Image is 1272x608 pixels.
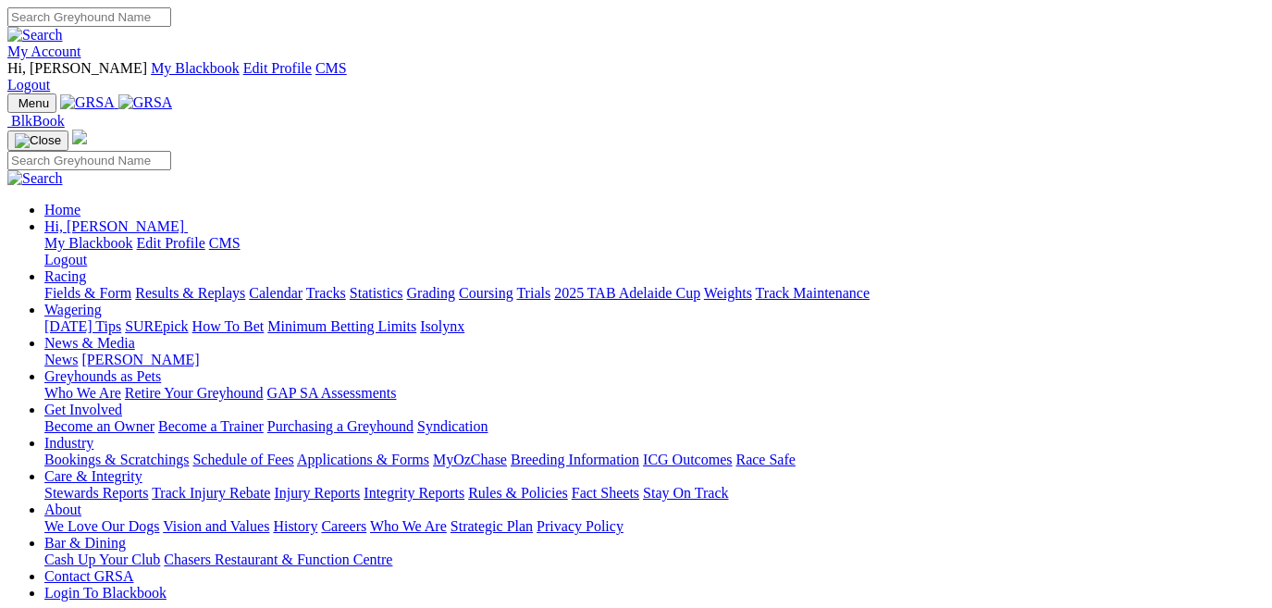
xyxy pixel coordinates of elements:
a: Get Involved [44,402,122,417]
div: About [44,518,1265,535]
a: 2025 TAB Adelaide Cup [554,285,700,301]
a: Retire Your Greyhound [125,385,264,401]
input: Search [7,151,171,170]
a: Results & Replays [135,285,245,301]
a: My Account [7,43,81,59]
a: Rules & Policies [468,485,568,501]
a: CMS [315,60,347,76]
a: We Love Our Dogs [44,518,159,534]
div: My Account [7,60,1265,93]
a: Stewards Reports [44,485,148,501]
a: Contact GRSA [44,568,133,584]
a: Home [44,202,80,217]
img: GRSA [60,94,115,111]
a: Strategic Plan [451,518,533,534]
a: Edit Profile [137,235,205,251]
div: Greyhounds as Pets [44,385,1265,402]
a: My Blackbook [151,60,240,76]
a: BlkBook [7,113,65,129]
button: Toggle navigation [7,130,68,151]
div: Wagering [44,318,1265,335]
a: Chasers Restaurant & Function Centre [164,552,392,567]
a: Weights [704,285,752,301]
a: Logout [7,77,50,93]
a: Breeding Information [511,452,639,467]
img: logo-grsa-white.png [72,130,87,144]
a: Care & Integrity [44,468,142,484]
a: Coursing [459,285,513,301]
span: Hi, [PERSON_NAME] [7,60,147,76]
img: Search [7,27,63,43]
a: Grading [407,285,455,301]
a: Become an Owner [44,418,154,434]
a: Race Safe [735,452,795,467]
a: Logout [44,252,87,267]
a: My Blackbook [44,235,133,251]
a: Calendar [249,285,303,301]
a: History [273,518,317,534]
button: Toggle navigation [7,93,56,113]
a: Racing [44,268,86,284]
a: News & Media [44,335,135,351]
a: Edit Profile [243,60,312,76]
a: [DATE] Tips [44,318,121,334]
a: Hi, [PERSON_NAME] [44,218,188,234]
a: Become a Trainer [158,418,264,434]
a: Privacy Policy [537,518,624,534]
img: GRSA [118,94,173,111]
a: Purchasing a Greyhound [267,418,414,434]
a: Stay On Track [643,485,728,501]
a: Wagering [44,302,102,317]
span: BlkBook [11,113,65,129]
a: Track Maintenance [756,285,870,301]
div: Industry [44,452,1265,468]
a: SUREpick [125,318,188,334]
a: Login To Blackbook [44,585,167,601]
a: Syndication [417,418,488,434]
div: Get Involved [44,418,1265,435]
a: GAP SA Assessments [267,385,397,401]
a: Greyhounds as Pets [44,368,161,384]
div: Racing [44,285,1265,302]
a: Isolynx [420,318,464,334]
a: Injury Reports [274,485,360,501]
a: Tracks [306,285,346,301]
a: Statistics [350,285,403,301]
a: Minimum Betting Limits [267,318,416,334]
a: MyOzChase [433,452,507,467]
img: Close [15,133,61,148]
div: News & Media [44,352,1265,368]
a: Bookings & Scratchings [44,452,189,467]
div: Care & Integrity [44,485,1265,502]
a: [PERSON_NAME] [81,352,199,367]
span: Menu [19,96,49,110]
a: Industry [44,435,93,451]
a: Schedule of Fees [192,452,293,467]
a: Integrity Reports [364,485,464,501]
a: How To Bet [192,318,265,334]
div: Hi, [PERSON_NAME] [44,235,1265,268]
span: Hi, [PERSON_NAME] [44,218,184,234]
a: Who We Are [370,518,447,534]
a: ICG Outcomes [643,452,732,467]
a: CMS [209,235,241,251]
a: News [44,352,78,367]
a: Cash Up Your Club [44,552,160,567]
a: Trials [516,285,550,301]
a: Fields & Form [44,285,131,301]
div: Bar & Dining [44,552,1265,568]
a: Applications & Forms [297,452,429,467]
a: About [44,502,81,517]
a: Track Injury Rebate [152,485,270,501]
a: Fact Sheets [572,485,639,501]
a: Bar & Dining [44,535,126,551]
a: Careers [321,518,366,534]
a: Vision and Values [163,518,269,534]
img: Search [7,170,63,187]
a: Who We Are [44,385,121,401]
input: Search [7,7,171,27]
